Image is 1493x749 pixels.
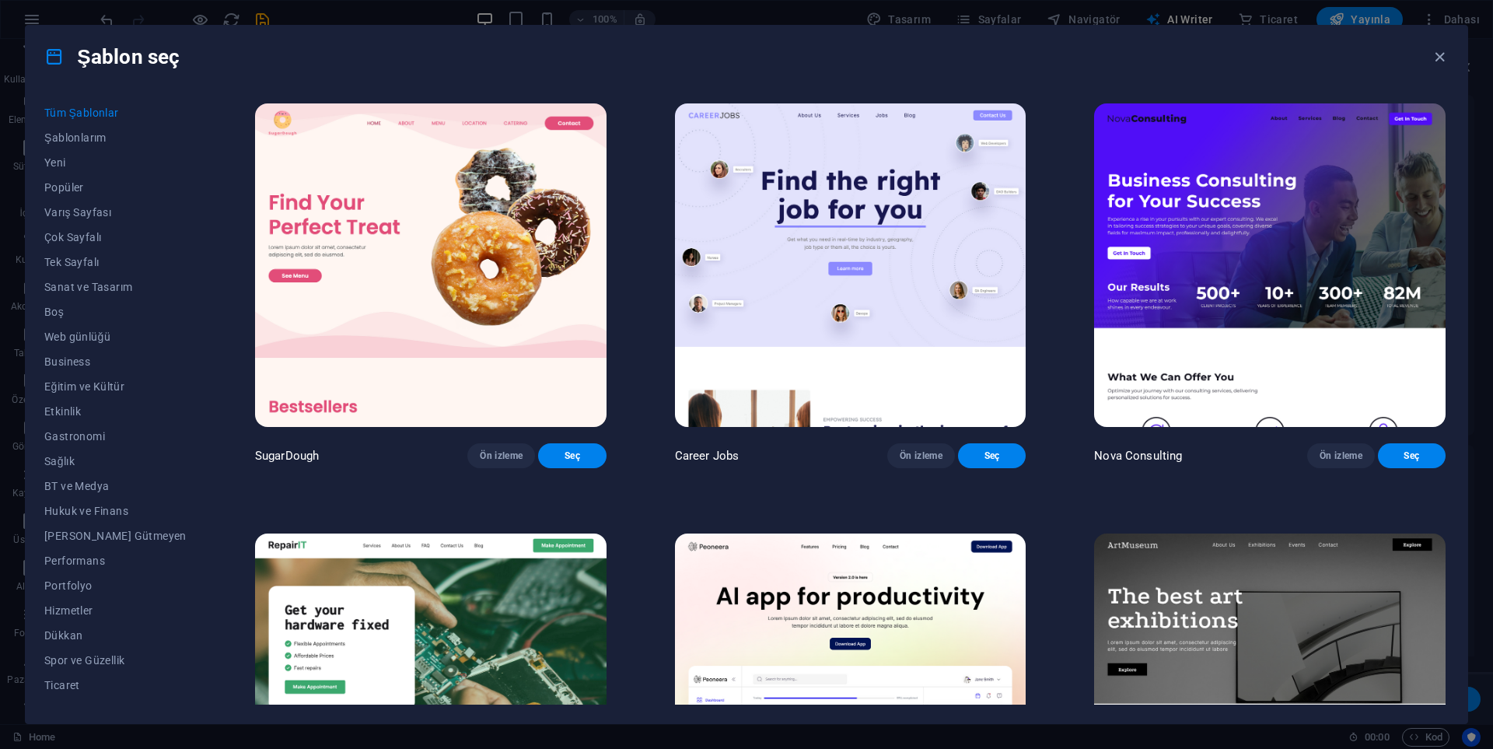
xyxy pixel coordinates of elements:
p: Career Jobs [675,448,740,464]
span: Ön izleme [900,450,942,462]
span: Tüm Şablonlar [44,107,187,119]
button: [PERSON_NAME] Gütmeyen [44,523,187,548]
button: Spor ve Güzellik [44,648,187,673]
button: Varış Sayfası [44,200,187,225]
button: Tüm Şablonlar [44,100,187,125]
button: Çok Sayfalı [44,225,187,250]
span: Popüler [44,181,187,194]
button: Ön izleme [1307,443,1375,468]
span: Varış Sayfası [44,206,187,219]
button: Ticaret [44,673,187,698]
button: Boş [44,299,187,324]
span: Yeni [44,156,187,169]
button: Web günlüğü [44,324,187,349]
h4: Şablon seç [44,44,180,69]
img: Career Jobs [675,103,1026,427]
span: Hizmetler [44,604,187,617]
span: Business [44,355,187,368]
span: Ticaret [44,679,187,691]
span: Çok Sayfalı [44,231,187,243]
span: Ön izleme [480,450,523,462]
span: Sanat ve Tasarım [44,281,187,293]
span: Panoyu yapıştır [522,68,607,89]
button: Ön izleme [467,443,535,468]
img: Nova Consulting [1094,103,1446,427]
button: Seç [538,443,606,468]
button: BT ve Medya [44,474,187,499]
img: SugarDough [255,103,607,427]
span: Gastronomi [44,430,187,443]
span: Etkinlik [44,405,187,418]
button: Tek Sayfalı [44,250,187,275]
button: Yeni [44,150,187,175]
button: Seç [1378,443,1446,468]
span: Seç [970,450,1013,462]
span: Eğitim ve Kültür [44,380,187,393]
span: [PERSON_NAME] Gütmeyen [44,530,187,542]
button: Performans [44,548,187,573]
button: Hukuk ve Finans [44,499,187,523]
span: Seç [1390,450,1433,462]
button: Eğitim ve Kültür [44,374,187,399]
button: Dükkan [44,623,187,648]
span: Boş [44,306,187,318]
p: Nova Consulting [1094,448,1182,464]
button: Popüler [44,175,187,200]
button: Etkinlik [44,399,187,424]
button: Şablonlarım [44,125,187,150]
span: BT ve Medya [44,480,187,492]
button: Gastronomi [44,424,187,449]
span: Performans [44,555,187,567]
button: Seyahat [44,698,187,723]
span: Seyahat [44,704,187,716]
span: Web günlüğü [44,331,187,343]
button: Portfolyo [44,573,187,598]
button: Sağlık [44,449,187,474]
p: SugarDough [255,448,319,464]
span: Sağlık [44,455,187,467]
span: Element ekle [442,68,516,89]
span: Seç [551,450,593,462]
button: Business [44,349,187,374]
button: Sanat ve Tasarım [44,275,187,299]
span: Dükkan [44,629,187,642]
span: Tek Sayfalı [44,256,187,268]
span: Spor ve Güzellik [44,654,187,667]
span: Şablonlarım [44,131,187,144]
button: Hizmetler [44,598,187,623]
span: Ön izleme [1320,450,1362,462]
button: Seç [958,443,1026,468]
button: Ön izleme [887,443,955,468]
span: Hukuk ve Finans [44,505,187,517]
span: Portfolyo [44,579,187,592]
